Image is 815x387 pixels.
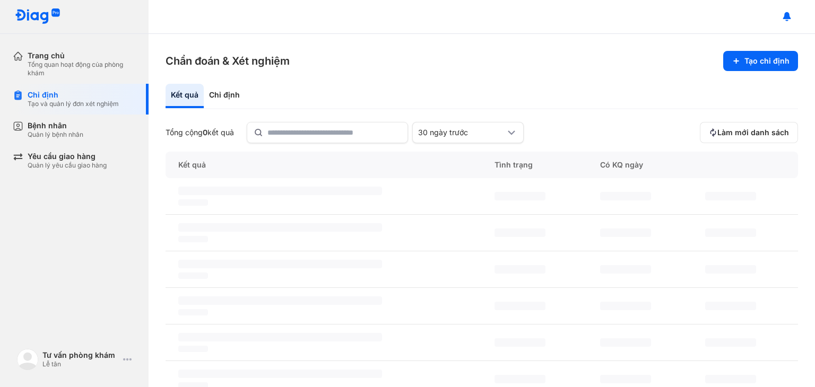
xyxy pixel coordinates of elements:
[204,84,245,108] div: Chỉ định
[705,192,756,200] span: ‌
[495,338,545,347] span: ‌
[717,128,789,137] span: Làm mới danh sách
[482,152,587,178] div: Tình trạng
[495,265,545,274] span: ‌
[28,121,83,130] div: Bệnh nhân
[28,100,119,108] div: Tạo và quản lý đơn xét nghiệm
[587,152,693,178] div: Có KQ ngày
[178,296,382,305] span: ‌
[28,130,83,139] div: Quản lý bệnh nhân
[28,51,136,60] div: Trang chủ
[600,375,651,383] span: ‌
[15,8,60,25] img: logo
[42,360,119,368] div: Lễ tân
[705,265,756,274] span: ‌
[178,187,382,195] span: ‌
[723,51,798,71] button: Tạo chỉ định
[166,84,204,108] div: Kết quả
[178,333,382,341] span: ‌
[28,90,119,100] div: Chỉ định
[705,338,756,347] span: ‌
[178,223,382,232] span: ‌
[705,302,756,310] span: ‌
[418,128,505,137] div: 30 ngày trước
[700,122,798,143] button: Làm mới danh sách
[17,349,38,370] img: logo
[495,192,545,200] span: ‌
[28,60,136,77] div: Tổng quan hoạt động của phòng khám
[178,260,382,268] span: ‌
[600,338,651,347] span: ‌
[42,350,119,360] div: Tư vấn phòng khám
[178,272,208,279] span: ‌
[600,302,651,310] span: ‌
[178,370,382,378] span: ‌
[178,346,208,352] span: ‌
[166,54,290,68] h3: Chẩn đoán & Xét nghiệm
[166,128,234,137] div: Tổng cộng kết quả
[28,161,107,170] div: Quản lý yêu cầu giao hàng
[495,302,545,310] span: ‌
[178,236,208,242] span: ‌
[495,375,545,383] span: ‌
[203,128,207,137] span: 0
[705,228,756,237] span: ‌
[28,152,107,161] div: Yêu cầu giao hàng
[495,228,545,237] span: ‌
[705,375,756,383] span: ‌
[600,228,651,237] span: ‌
[178,199,208,206] span: ‌
[600,265,651,274] span: ‌
[166,152,482,178] div: Kết quả
[178,309,208,315] span: ‌
[600,192,651,200] span: ‌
